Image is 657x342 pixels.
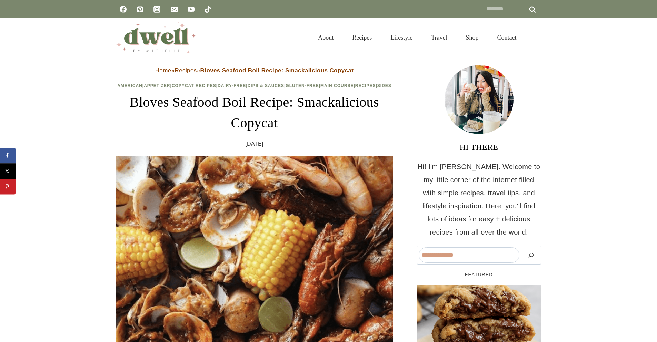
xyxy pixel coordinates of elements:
a: Home [155,67,171,74]
button: Search [523,247,539,263]
a: Travel [422,25,456,50]
a: TikTok [201,2,215,16]
a: Lifestyle [381,25,422,50]
nav: Primary Navigation [309,25,526,50]
a: Recipes [175,67,197,74]
time: [DATE] [245,139,263,149]
strong: Bloves Seafood Boil Recipe: Smackalicious Copycat [200,67,354,74]
a: Dairy-Free [218,83,246,88]
a: YouTube [184,2,198,16]
a: Sides [377,83,391,88]
a: Recipes [355,83,376,88]
h5: FEATURED [417,271,541,278]
img: DWELL by michelle [116,22,196,53]
a: Recipes [343,25,381,50]
a: Instagram [150,2,164,16]
a: Email [167,2,181,16]
span: » » [155,67,354,74]
h1: Bloves Seafood Boil Recipe: Smackalicious Copycat [116,92,393,133]
a: Pinterest [133,2,147,16]
h3: HI THERE [417,141,541,153]
a: Gluten-Free [286,83,319,88]
a: American [117,83,142,88]
a: Appetizer [144,83,170,88]
a: Main Course [320,83,354,88]
a: Contact [488,25,526,50]
a: About [309,25,343,50]
a: Shop [456,25,488,50]
p: Hi! I'm [PERSON_NAME]. Welcome to my little corner of the internet filled with simple recipes, tr... [417,160,541,239]
button: View Search Form [529,32,541,43]
a: Dips & Sauces [248,83,284,88]
a: Facebook [116,2,130,16]
a: Copycat Recipes [172,83,216,88]
span: | | | | | | | | [117,83,391,88]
